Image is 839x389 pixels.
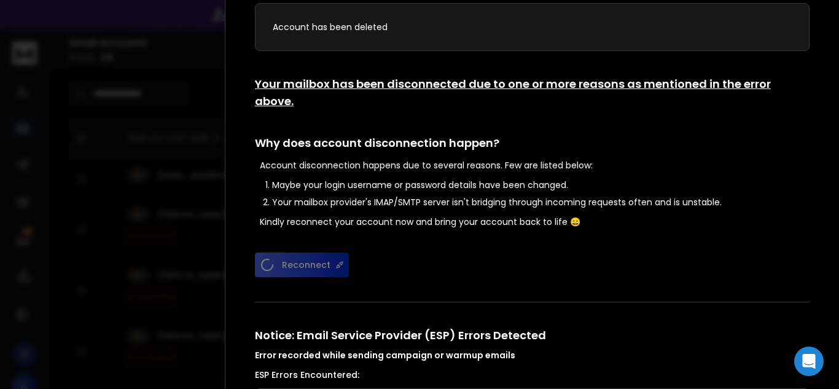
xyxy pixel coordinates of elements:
[272,196,810,208] li: Your mailbox provider's IMAP/SMTP server isn't bridging through incoming requests often and is un...
[260,216,810,228] p: Kindly reconnect your account now and bring your account back to life 😄
[272,179,810,191] li: Maybe your login username or password details have been changed.
[255,76,810,110] h1: Your mailbox has been disconnected due to one or more reasons as mentioned in the error above.
[273,21,792,33] p: Account has been deleted
[255,369,810,381] h3: ESP Errors Encountered:
[255,349,810,361] h4: Error recorded while sending campaign or warmup emails
[794,347,824,376] div: Open Intercom Messenger
[255,135,810,152] h1: Why does account disconnection happen?
[260,159,810,171] p: Account disconnection happens due to several reasons. Few are listed below:
[255,327,810,361] h1: Notice: Email Service Provider (ESP) Errors Detected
